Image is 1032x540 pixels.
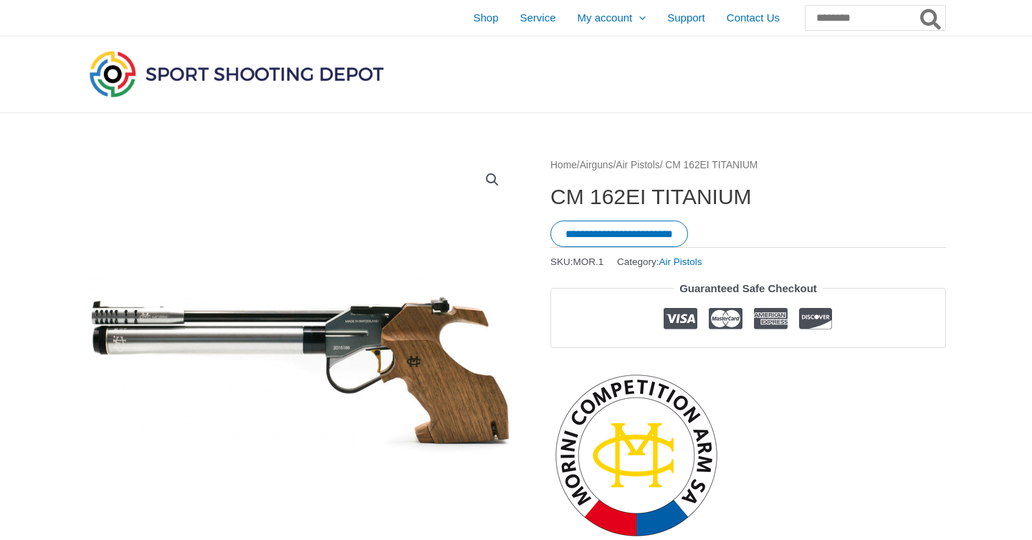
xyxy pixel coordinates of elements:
[550,253,603,271] span: SKU:
[550,156,946,175] nav: Breadcrumb
[573,256,604,267] span: MOR.1
[550,184,946,210] h1: CM 162EI TITANIUM
[659,256,702,267] a: Air Pistols
[917,6,945,30] button: Search
[580,160,613,170] a: Airguns
[616,160,659,170] a: Air Pistols
[479,167,505,193] a: View full-screen image gallery
[617,253,702,271] span: Category:
[550,160,577,170] a: Home
[674,279,823,299] legend: Guaranteed Safe Checkout
[86,47,387,100] img: Sport Shooting Depot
